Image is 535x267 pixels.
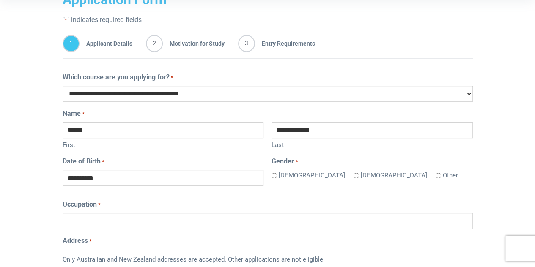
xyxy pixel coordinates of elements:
[443,171,458,180] label: Other
[63,236,473,246] legend: Address
[63,138,263,150] label: First
[163,35,225,52] span: Motivation for Study
[361,171,427,180] label: [DEMOGRAPHIC_DATA]
[255,35,315,52] span: Entry Requirements
[63,15,473,25] p: " " indicates required fields
[279,171,345,180] label: [DEMOGRAPHIC_DATA]
[238,35,255,52] span: 3
[63,156,104,166] label: Date of Birth
[272,138,472,150] label: Last
[272,156,472,166] legend: Gender
[63,199,101,210] label: Occupation
[146,35,163,52] span: 2
[63,109,473,119] legend: Name
[63,72,173,82] label: Which course are you applying for?
[63,35,80,52] span: 1
[80,35,132,52] span: Applicant Details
